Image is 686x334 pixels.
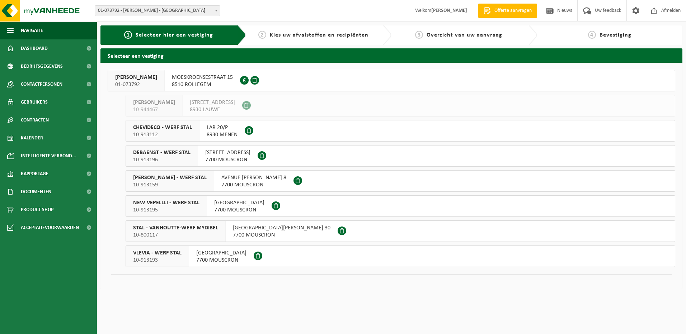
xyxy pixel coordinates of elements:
[478,4,537,18] a: Offerte aanvragen
[21,93,48,111] span: Gebruikers
[21,22,43,39] span: Navigatie
[21,129,43,147] span: Kalender
[214,199,264,206] span: [GEOGRAPHIC_DATA]
[126,170,675,192] button: [PERSON_NAME] - WERF STAL 10-913159 AVENUE [PERSON_NAME] 87700 MOUSCRON
[133,257,182,264] span: 10-913193
[133,249,182,257] span: VLEVIA - WERF STAL
[233,232,330,239] span: 7700 MOUSCRON
[221,181,286,189] span: 7700 MOUSCRON
[214,206,264,214] span: 7700 MOUSCRON
[124,31,132,39] span: 1
[133,124,192,131] span: CHEVIDECO - WERF STAL
[21,219,79,237] span: Acceptatievoorwaarden
[190,106,235,113] span: 8930 LAUWE
[133,206,199,214] span: 10-913195
[133,199,199,206] span: NEW VEPELLLI - WERF STAL
[95,6,220,16] span: 01-073792 - B. STAL - VANHOUTTE - ROLLEGEM
[493,7,534,14] span: Offerte aanvragen
[600,32,631,38] span: Bevestiging
[115,81,157,88] span: 01-073792
[126,220,675,242] button: STAL - VANHOUTTE-WERF MYDIBEL 10-800117 [GEOGRAPHIC_DATA][PERSON_NAME] 307700 MOUSCRON
[21,183,51,201] span: Documenten
[21,147,76,165] span: Intelligente verbond...
[133,174,207,181] span: [PERSON_NAME] - WERF STAL
[21,165,48,183] span: Rapportage
[207,131,238,138] span: 8930 MENEN
[21,201,53,219] span: Product Shop
[588,31,596,39] span: 4
[172,81,233,88] span: 8510 ROLLEGEM
[427,32,502,38] span: Overzicht van uw aanvraag
[108,70,675,91] button: [PERSON_NAME] 01-073792 MOESKROENSESTRAAT 158510 ROLLEGEM
[258,31,266,39] span: 2
[172,74,233,81] span: MOESKROENSESTRAAT 15
[136,32,213,38] span: Selecteer hier een vestiging
[133,232,218,239] span: 10-800117
[126,120,675,142] button: CHEVIDECO - WERF STAL 10-913112 LAR 20/P8930 MENEN
[270,32,368,38] span: Kies uw afvalstoffen en recipiënten
[190,99,235,106] span: [STREET_ADDRESS]
[126,195,675,217] button: NEW VEPELLLI - WERF STAL 10-913195 [GEOGRAPHIC_DATA]7700 MOUSCRON
[133,99,175,106] span: [PERSON_NAME]
[126,245,675,267] button: VLEVIA - WERF STAL 10-913193 [GEOGRAPHIC_DATA]7700 MOUSCRON
[95,5,220,16] span: 01-073792 - B. STAL - VANHOUTTE - ROLLEGEM
[21,111,49,129] span: Contracten
[21,57,63,75] span: Bedrijfsgegevens
[126,145,675,167] button: DEBAENST - WERF STAL 10-913196 [STREET_ADDRESS]7700 MOUSCRON
[100,48,682,62] h2: Selecteer een vestiging
[21,39,48,57] span: Dashboard
[115,74,157,81] span: [PERSON_NAME]
[207,124,238,131] span: LAR 20/P
[196,249,246,257] span: [GEOGRAPHIC_DATA]
[133,156,191,163] span: 10-913196
[133,181,207,189] span: 10-913159
[21,75,62,93] span: Contactpersonen
[205,149,250,156] span: [STREET_ADDRESS]
[221,174,286,181] span: AVENUE [PERSON_NAME] 8
[415,31,423,39] span: 3
[431,8,467,13] strong: [PERSON_NAME]
[233,224,330,232] span: [GEOGRAPHIC_DATA][PERSON_NAME] 30
[133,106,175,113] span: 10-944467
[133,131,192,138] span: 10-913112
[205,156,250,163] span: 7700 MOUSCRON
[133,149,191,156] span: DEBAENST - WERF STAL
[133,224,218,232] span: STAL - VANHOUTTE-WERF MYDIBEL
[196,257,246,264] span: 7700 MOUSCRON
